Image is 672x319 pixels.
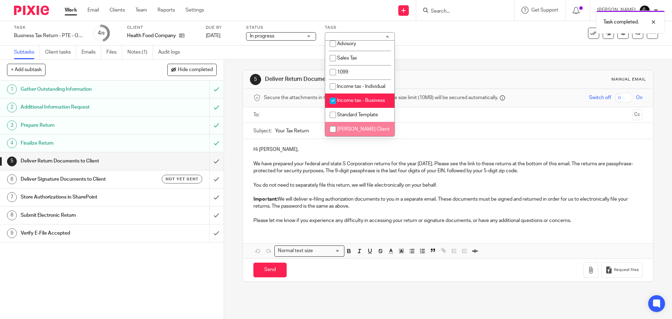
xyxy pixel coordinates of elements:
span: Switch off [589,94,611,101]
span: Secure the attachments in this message. Files exceeding the size limit (10MB) will be secured aut... [264,94,498,101]
a: Emails [82,46,101,59]
img: Chris.jpg [639,5,650,16]
a: Files [106,46,122,59]
button: + Add subtask [7,64,45,76]
div: 9 [7,228,17,238]
a: Work [65,7,77,14]
label: Task [14,25,84,30]
img: Pixie [14,6,49,15]
p: Task completed. [603,19,639,26]
p: You do not need to separately file this return, we will file electronically on your behalf. [253,182,642,189]
a: Clients [110,7,125,14]
div: 3 [7,120,17,130]
h1: Deliver Return Documents to Client [265,76,463,83]
span: [PERSON_NAME] Client [337,127,390,132]
a: Notes (1) [127,46,153,59]
h1: Store Authorizations in SharePoint [21,192,142,202]
h1: Prepare Return [21,120,142,131]
div: 2 [7,103,17,112]
p: Hi [PERSON_NAME], [253,146,642,153]
input: Search for option [315,247,340,255]
button: Cc [632,110,643,120]
span: Advisory [337,41,356,46]
a: Audit logs [158,46,185,59]
label: Client [127,25,197,30]
h1: Deliver Return Documents to Client [21,156,142,166]
label: To: [253,111,261,118]
span: Income tax - Business [337,98,385,103]
h1: Submit Electronic Return [21,210,142,221]
a: Client tasks [45,46,76,59]
input: Send [253,263,287,278]
span: Not yet sent [166,176,198,182]
span: Income tax - Individual [337,84,385,89]
div: 4 [98,29,105,37]
label: Status [246,25,316,30]
div: Search for option [274,245,344,256]
p: We have prepared your federal and state S Corporation returns for the year [DATE]. Please see the... [253,160,642,175]
div: 6 [7,174,17,184]
a: Team [135,7,147,14]
h1: Additional Information Request [21,102,142,112]
a: Subtasks [14,46,40,59]
div: 5 [250,74,261,85]
p: Please let me know if you experience any difficulty in accessing your return or signature documen... [253,217,642,224]
span: Normal text size [276,247,314,255]
button: Request files [602,262,642,278]
small: /9 [101,32,105,35]
div: 8 [7,210,17,220]
h1: Deliver Signature Documents to Client [21,174,142,185]
span: On [636,94,643,101]
span: 1099 [337,70,348,75]
div: 7 [7,192,17,202]
span: Hide completed [178,67,213,73]
a: Email [87,7,99,14]
span: In progress [250,34,274,39]
div: Business Tax Return - PTE - On Extension [14,32,84,39]
strong: Important: [253,197,278,202]
p: Health Food Company [127,32,176,39]
div: 5 [7,157,17,166]
span: [DATE] [206,33,220,38]
span: Request files [614,267,639,273]
div: Manual email [611,77,646,82]
h1: Verify E-File Accepted [21,228,142,238]
label: Due by [206,25,237,30]
div: 1 [7,84,17,94]
span: Sales Tax [337,56,357,61]
span: Standard Template [337,112,378,117]
button: Hide completed [167,64,217,76]
a: Settings [185,7,204,14]
h1: Finalize Return [21,138,142,148]
label: Tags [325,25,395,30]
h1: Gather Outstanding Information [21,84,142,95]
a: Reports [157,7,175,14]
label: Subject: [253,127,272,134]
p: We will deliver e-filing authorization documents to you in a separate email. These documents must... [253,196,642,210]
div: 4 [7,138,17,148]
